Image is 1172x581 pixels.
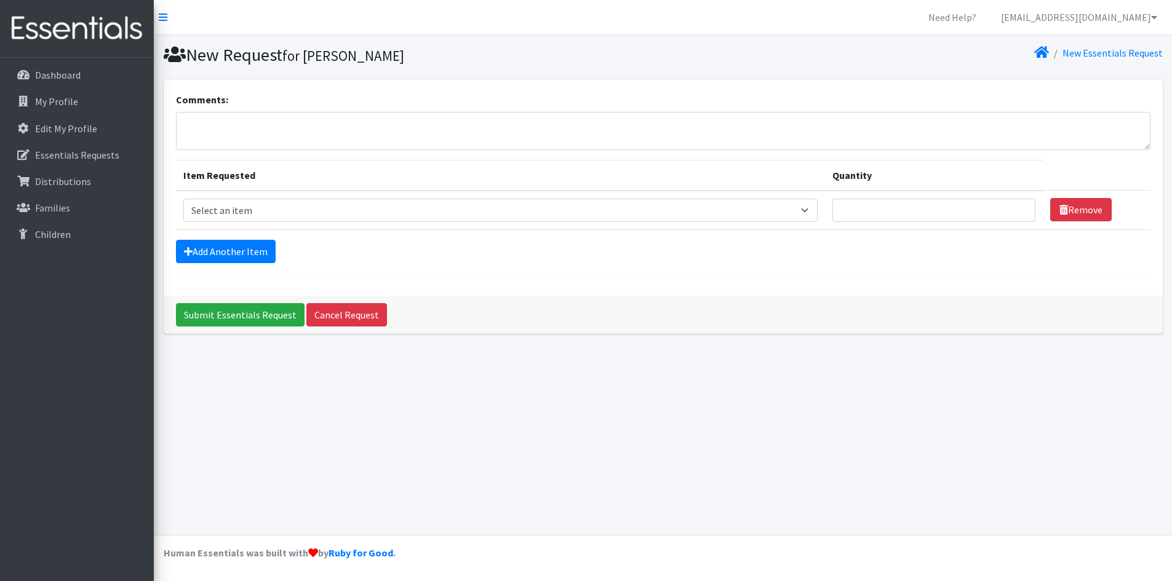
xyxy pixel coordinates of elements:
[919,5,986,30] a: Need Help?
[1050,198,1112,221] a: Remove
[176,92,228,107] label: Comments:
[35,175,91,188] p: Distributions
[35,149,119,161] p: Essentials Requests
[35,228,71,240] p: Children
[5,143,149,167] a: Essentials Requests
[35,95,78,108] p: My Profile
[329,547,393,559] a: Ruby for Good
[176,303,305,326] input: Submit Essentials Request
[164,44,659,66] h1: New Request
[176,240,276,263] a: Add Another Item
[825,160,1043,191] th: Quantity
[5,169,149,194] a: Distributions
[5,63,149,87] a: Dashboard
[5,89,149,114] a: My Profile
[35,202,70,214] p: Families
[5,8,149,49] img: HumanEssentials
[1062,47,1163,59] a: New Essentials Request
[306,303,387,326] a: Cancel Request
[35,122,97,135] p: Edit My Profile
[282,47,404,65] small: for [PERSON_NAME]
[5,196,149,220] a: Families
[164,547,396,559] strong: Human Essentials was built with by .
[5,116,149,141] a: Edit My Profile
[35,69,81,81] p: Dashboard
[991,5,1167,30] a: [EMAIL_ADDRESS][DOMAIN_NAME]
[5,222,149,247] a: Children
[176,160,825,191] th: Item Requested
